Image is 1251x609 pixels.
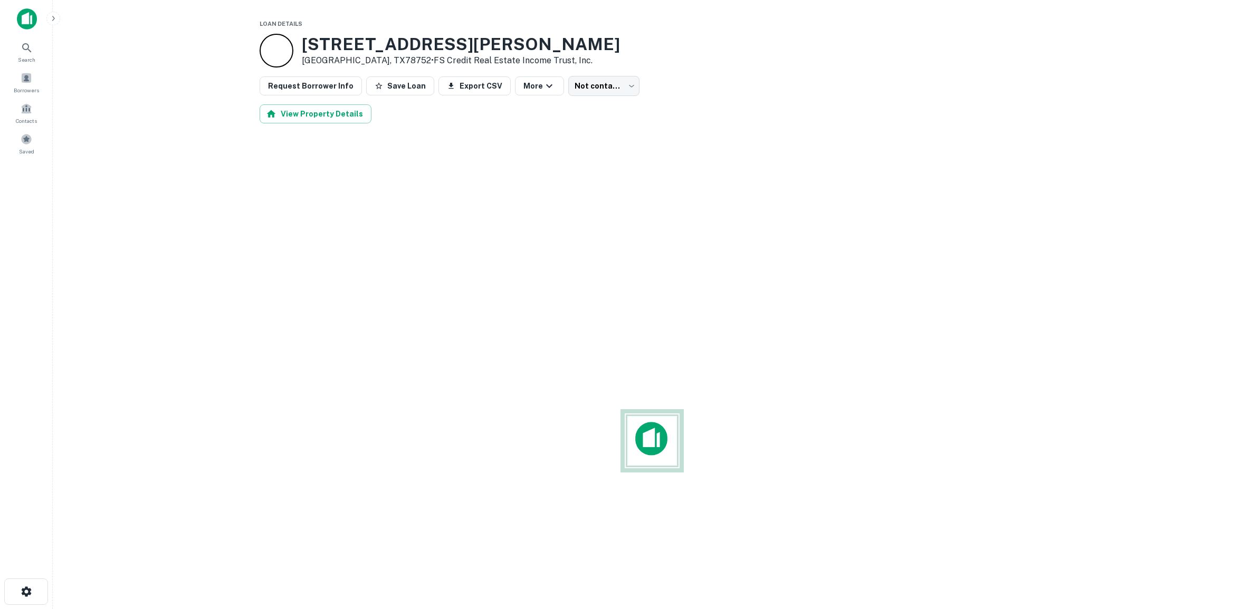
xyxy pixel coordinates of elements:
h3: [STREET_ADDRESS][PERSON_NAME] [302,34,620,54]
iframe: Chat Widget [1198,525,1251,575]
span: Search [18,55,35,64]
div: Not contacted [568,76,639,96]
button: More [515,76,564,95]
button: View Property Details [260,104,371,123]
p: [GEOGRAPHIC_DATA], TX78752 • [302,54,620,67]
a: Borrowers [3,68,50,96]
img: capitalize-icon.png [17,8,37,30]
span: Loan Details [260,21,302,27]
button: Export CSV [438,76,511,95]
a: Contacts [3,99,50,127]
a: Saved [3,129,50,158]
span: Borrowers [14,86,39,94]
button: Request Borrower Info [260,76,362,95]
span: Contacts [16,117,37,125]
a: Search [3,37,50,66]
span: Saved [19,147,34,156]
a: FS Credit Real Estate Income Trust, Inc. [434,55,593,65]
button: Save Loan [366,76,434,95]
